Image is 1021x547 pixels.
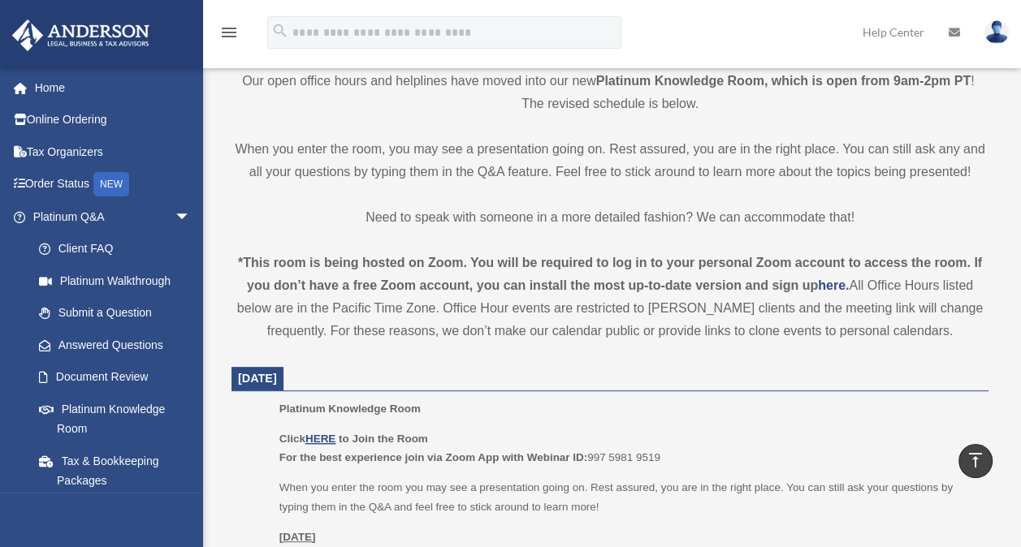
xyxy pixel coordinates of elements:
[238,372,277,385] span: [DATE]
[23,393,207,445] a: Platinum Knowledge Room
[231,70,989,115] p: Our open office hours and helplines have moved into our new ! The revised schedule is below.
[339,433,428,445] b: to Join the Room
[279,531,316,543] u: [DATE]
[23,265,215,297] a: Platinum Walkthrough
[818,278,846,292] a: here
[271,22,289,40] i: search
[11,200,215,233] a: Platinum Q&Aarrow_drop_down
[279,403,421,415] span: Platinum Knowledge Room
[23,361,215,394] a: Document Review
[11,168,215,201] a: Order StatusNEW
[305,433,335,445] a: HERE
[596,74,971,88] strong: Platinum Knowledge Room, which is open from 9am-2pm PT
[984,20,1009,44] img: User Pic
[219,23,239,42] i: menu
[11,71,215,104] a: Home
[238,256,982,292] strong: *This room is being hosted on Zoom. You will be required to log in to your personal Zoom account ...
[23,445,215,497] a: Tax & Bookkeeping Packages
[7,19,154,51] img: Anderson Advisors Platinum Portal
[846,278,849,292] strong: .
[11,136,215,168] a: Tax Organizers
[175,200,207,234] span: arrow_drop_down
[231,206,989,229] p: Need to speak with someone in a more detailed fashion? We can accommodate that!
[231,138,989,183] p: When you enter the room, you may see a presentation going on. Rest assured, you are in the right ...
[279,433,339,445] b: Click
[958,444,993,478] a: vertical_align_top
[279,478,977,516] p: When you enter the room you may see a presentation going on. Rest assured, you are in the right p...
[11,104,215,136] a: Online Ordering
[23,233,215,265] a: Client FAQ
[966,450,985,470] i: vertical_align_top
[23,329,215,361] a: Answered Questions
[23,297,215,329] a: Submit a Question
[231,252,989,342] div: All Office Hours listed below are in the Pacific Time Zone. Office Hour events are restricted to ...
[219,28,239,42] a: menu
[93,172,129,196] div: NEW
[279,429,977,467] p: 997 5981 9519
[279,451,587,463] b: For the best experience join via Zoom App with Webinar ID:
